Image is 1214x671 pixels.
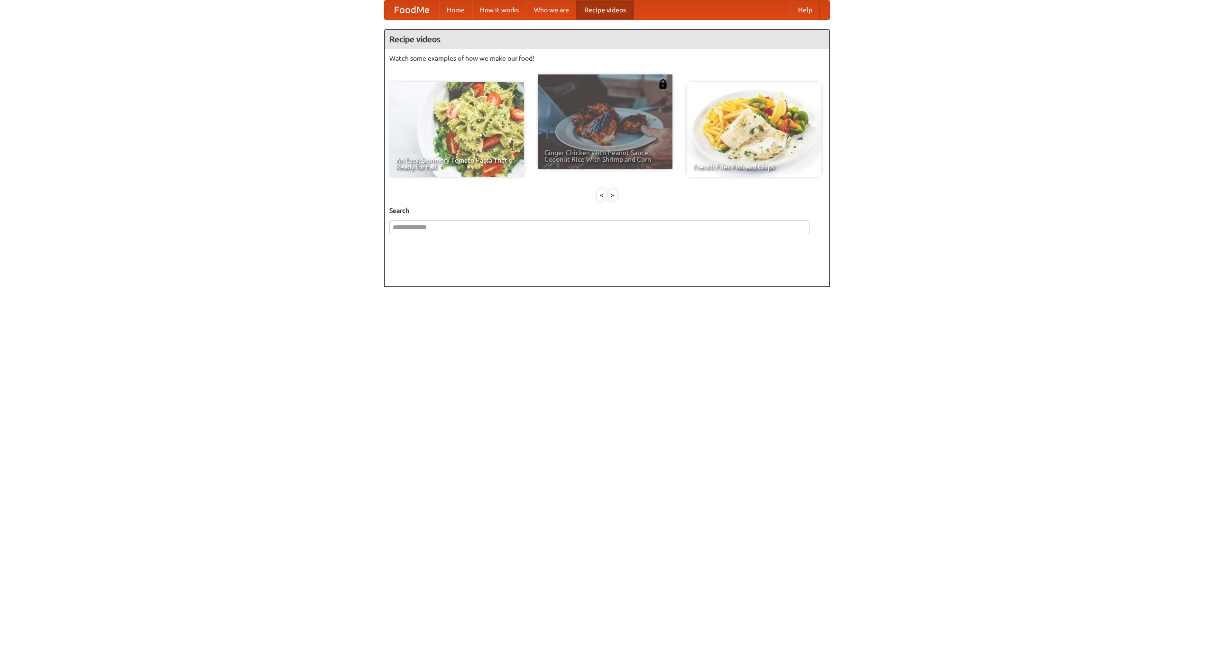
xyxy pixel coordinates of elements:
[439,0,472,19] a: Home
[597,189,606,201] div: «
[687,82,821,177] a: French Fries Fish and Chips
[389,206,825,215] h5: Search
[693,164,815,170] span: French Fries Fish and Chips
[577,0,634,19] a: Recipe videos
[658,79,668,89] img: 483408.png
[791,0,820,19] a: Help
[389,82,524,177] a: An Easy, Summery Tomato Pasta That's Ready for Fall
[385,30,829,49] h4: Recipe videos
[526,0,577,19] a: Who we are
[385,0,439,19] a: FoodMe
[472,0,526,19] a: How it works
[389,54,825,63] p: Watch some examples of how we make our food!
[608,189,617,201] div: »
[396,157,517,170] span: An Easy, Summery Tomato Pasta That's Ready for Fall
